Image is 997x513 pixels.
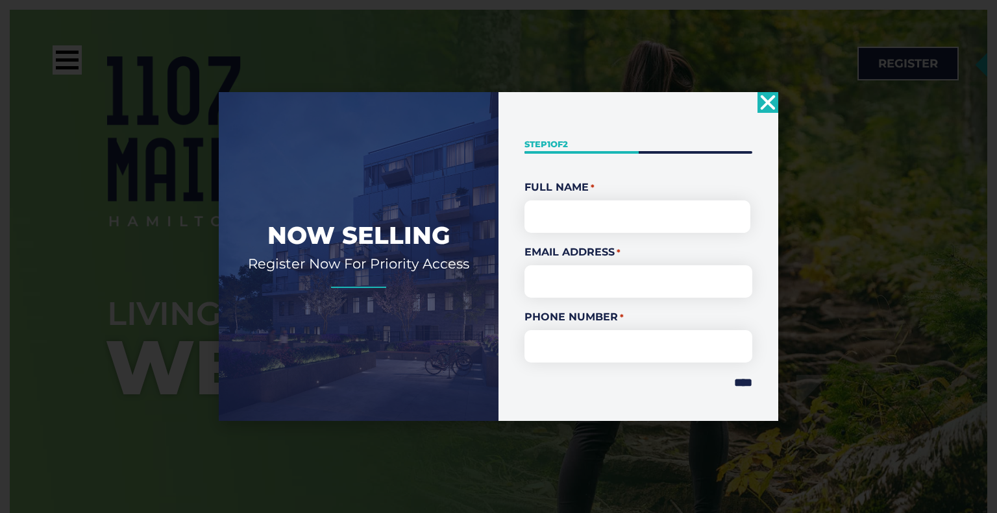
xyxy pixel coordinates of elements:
[524,245,752,260] label: Email Address
[547,139,550,149] span: 1
[524,180,752,195] legend: Full Name
[524,309,752,325] label: Phone Number
[524,138,752,150] p: Step of
[563,139,568,149] span: 2
[757,92,778,113] a: Close
[238,255,479,272] h2: Register Now For Priority Access
[238,220,479,251] h2: Now Selling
